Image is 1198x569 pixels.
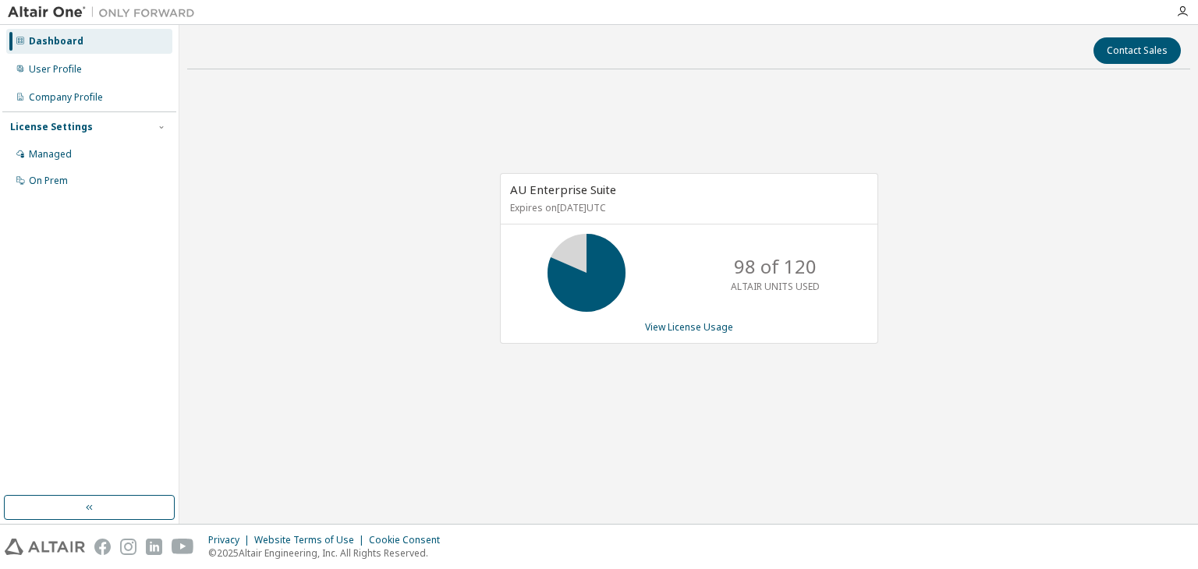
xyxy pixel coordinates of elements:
img: Altair One [8,5,203,20]
span: AU Enterprise Suite [510,182,616,197]
button: Contact Sales [1093,37,1181,64]
p: Expires on [DATE] UTC [510,201,864,214]
div: Cookie Consent [369,534,449,546]
p: © 2025 Altair Engineering, Inc. All Rights Reserved. [208,546,449,560]
div: Dashboard [29,35,83,48]
div: Managed [29,148,72,161]
img: youtube.svg [172,539,194,555]
img: instagram.svg [120,539,136,555]
p: 98 of 120 [734,253,817,280]
div: User Profile [29,63,82,76]
a: View License Usage [645,320,733,334]
div: On Prem [29,175,68,187]
div: License Settings [10,121,93,133]
img: altair_logo.svg [5,539,85,555]
div: Privacy [208,534,254,546]
div: Company Profile [29,91,103,104]
div: Website Terms of Use [254,534,369,546]
img: linkedin.svg [146,539,162,555]
img: facebook.svg [94,539,111,555]
p: ALTAIR UNITS USED [731,280,820,293]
